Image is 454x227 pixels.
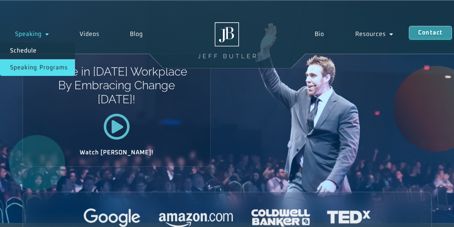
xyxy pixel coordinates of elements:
a: Resources [340,26,409,42]
a: Contact [409,26,452,40]
a: Blog [115,26,158,42]
nav: Menu [299,26,409,42]
a: Videos [65,26,115,42]
a: Bio [299,26,340,42]
h1: Thrive in [DATE] Workplace By Embracing Change [DATE]! [45,65,188,106]
span: Contact [418,30,443,36]
h2: Watch [PERSON_NAME]! [48,150,185,155]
